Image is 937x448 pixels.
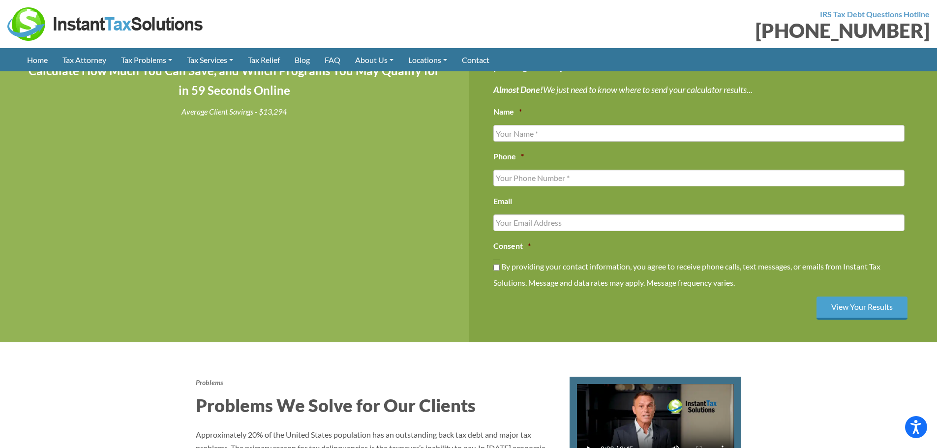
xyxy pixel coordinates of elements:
a: Tax Attorney [55,48,114,71]
input: Your Phone Number * [493,170,905,186]
i: We just need to know where to send your calculator results... [493,84,753,95]
input: Your Name * [493,125,905,142]
label: Name [493,107,522,117]
strong: Almost Done! [493,84,543,95]
a: Tax Services [180,48,241,71]
strong: IRS Tax Debt Questions Hotline [820,9,930,19]
label: Consent [493,241,531,251]
a: Tax Relief [241,48,287,71]
a: Contact [454,48,497,71]
input: View Your Results [816,297,907,320]
a: Home [20,48,55,71]
label: Email [493,196,512,207]
a: FAQ [317,48,348,71]
input: Your Email Address [493,214,905,231]
a: Blog [287,48,317,71]
div: [PHONE_NUMBER] [476,21,930,40]
a: About Us [348,48,401,71]
label: Phone [493,151,524,162]
h4: Calculate How Much You Can Save, and Which Programs You May Qualify for in 59 Seconds Online [25,61,444,101]
a: Tax Problems [114,48,180,71]
a: Locations [401,48,454,71]
strong: Problems [196,378,223,387]
a: Instant Tax Solutions Logo [7,18,204,28]
h2: Problems We Solve for Our Clients [196,393,555,418]
img: Instant Tax Solutions Logo [7,7,204,41]
i: Average Client Savings - $13,294 [181,107,287,116]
